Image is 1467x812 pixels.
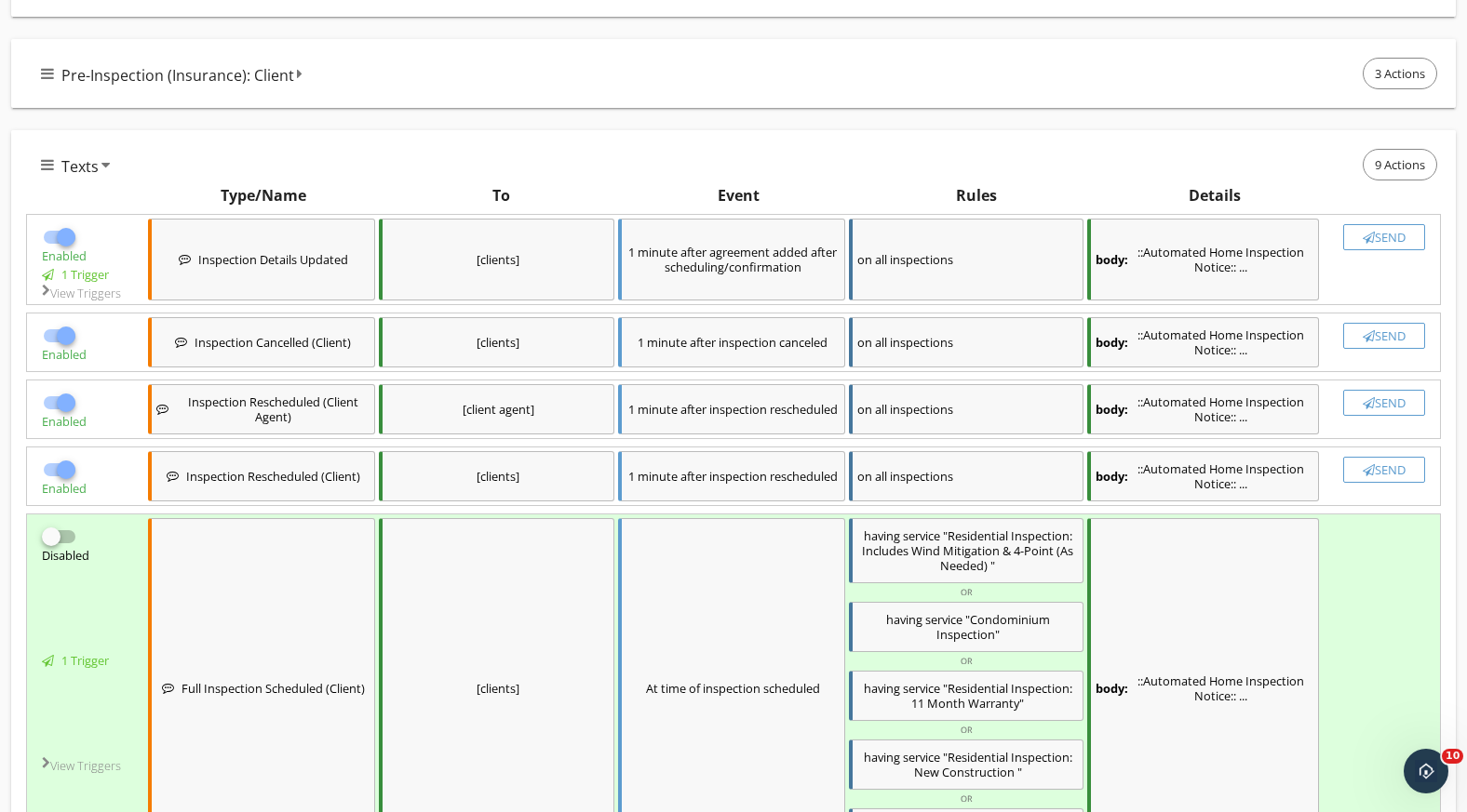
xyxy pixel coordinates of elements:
[42,547,89,564] span: Disabled
[903,680,940,697] span: service
[849,723,1083,738] div: OR
[42,346,87,363] span: Enabled
[620,184,857,206] div: Event
[1343,224,1425,250] button: Send
[176,394,370,424] span: Inspection Rescheduled (Client Agent)
[1096,252,1128,267] strong: body:
[1442,749,1463,764] span: 10
[379,219,613,300] div: [clients]
[936,611,1050,643] span: "Condominium Inspection"
[618,451,845,501] div: 1 minute after inspection rescheduled
[903,749,940,765] span: service
[182,681,365,696] span: Full Inspection Scheduled (Client)
[379,384,613,434] div: [client agent]
[914,749,1072,780] span: "Residential Inspection: New Construction "
[849,451,1083,501] div: on all inspections
[42,247,87,264] span: Enabled
[618,317,845,367] div: 1 minute after inspection canceled
[61,267,109,282] div: 1 Trigger
[1352,230,1417,245] div: Send
[1096,402,1128,417] strong: body:
[618,219,845,300] div: 1 minute after agreement added after scheduling/confirmation
[1364,59,1436,88] span: 3 Actions
[31,286,141,300] div: View Triggers
[1364,150,1436,180] span: 9 Actions
[42,480,87,497] span: Enabled
[379,317,613,367] div: [clients]
[849,585,1083,600] div: OR
[862,527,1073,574] span: "Residential Inspection: Includes Wind Mitigation & 4-Point (As Needed) "
[903,527,940,544] span: service
[849,654,1083,669] div: OR
[849,219,1083,300] div: on all inspections
[198,252,348,267] span: Inspection Details Updated
[186,469,360,484] span: Inspection Rescheduled (Client)
[1096,469,1128,484] strong: body:
[1096,681,1128,696] strong: body:
[1087,219,1318,300] div: ::Automated Home Inspection Notice:: Hi {{CLIENT_FIRST_NAME}}, Some of your inspection details ha...
[864,527,900,544] span: having
[195,335,351,350] span: Inspection Cancelled (Client)
[383,184,620,206] div: To
[864,680,900,697] span: having
[1096,335,1128,350] strong: body:
[864,749,900,765] span: having
[1087,451,1318,501] div: ::Automated Home Inspection Notice:: Hi {{CLIENT_FIRST_NAME}}, Your home inspection has been resc...
[858,184,1096,206] div: Rules
[1352,462,1417,477] div: Send
[618,384,845,434] div: 1 minute after inspection rescheduled
[61,155,99,178] span: Texts
[886,611,922,628] span: having
[1352,328,1417,343] div: Send
[379,451,613,501] div: [clients]
[42,413,87,430] span: Enabled
[145,184,383,206] div: Type/Name
[849,317,1083,367] div: on all inspections
[925,611,962,628] span: service
[911,680,1072,712] span: "Residential Inspection: 11 Month Warranty"
[1087,317,1318,367] div: ::Automated Home Inspection Notice:: Hi {{CLIENT_FIRST_NAME}}, The inspection scheduled for {{INS...
[1087,384,1318,434] div: ::Automated Home Inspection Notice:: Hi {{AGENT_FIRST_NAME}}, The home inspection for your client...
[1343,390,1425,416] button: Send
[1343,457,1425,483] button: Send
[849,384,1083,434] div: on all inspections
[1404,749,1448,793] iframe: Intercom live chat
[849,792,1083,806] div: OR
[1096,184,1333,206] div: Details
[1343,323,1425,349] button: Send
[61,64,294,87] span: Pre-Inspection (Insurance): Client
[1352,395,1417,410] div: Send
[61,653,109,754] div: 1 Trigger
